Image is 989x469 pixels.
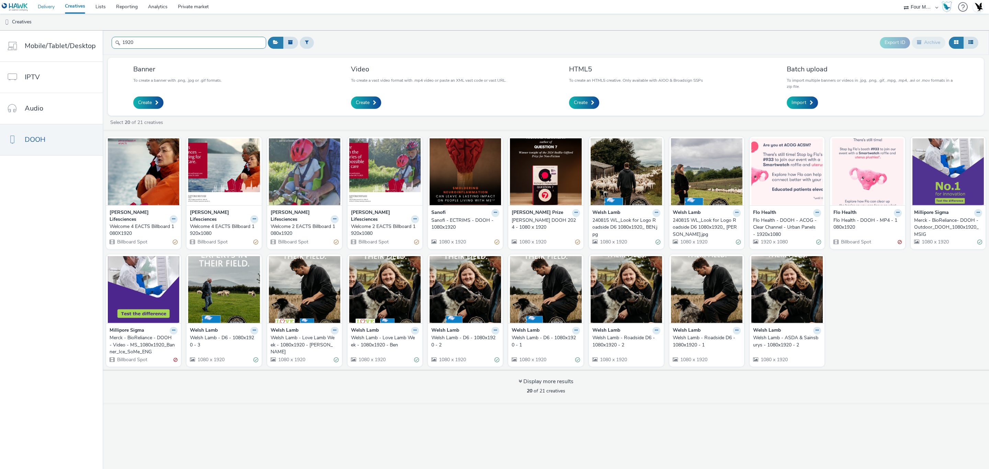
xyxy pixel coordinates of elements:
[271,223,336,237] div: Welcome 2 EACTS Billboard 1080x1920
[656,239,660,246] div: Valid
[125,119,130,126] strong: 20
[512,327,539,335] strong: Welsh Lamb
[351,209,409,223] strong: [PERSON_NAME] Lifesciences
[133,77,222,83] p: To create a banner with .png, .jpg or .gif formats.
[108,138,179,205] img: Welcome 4 EACTS Billboard 1080X1920 visual
[253,239,258,246] div: Partially valid
[787,96,818,109] a: Import
[592,334,658,348] div: Welsh Lamb - Roadside D6 - 1080x1920 - 2
[591,256,662,323] img: Welsh Lamb - Roadside D6 - 1080x1920 - 2 visual
[510,138,581,205] img: Baillie Gifford DOOH 2024 - 1080 x 1920 visual
[269,138,340,205] img: Welcome 2 EACTS Billboard 1080x1920 visual
[787,77,958,90] p: To import multiple banners or videos in .jpg, .png, .gif, .mpg, .mp4, .avi or .mov formats in a z...
[190,209,248,223] strong: [PERSON_NAME] Lifesciences
[680,356,707,363] span: 1080 x 1920
[188,256,260,323] img: Welsh Lamb - D6 - 1080x1920 - 3 visual
[574,99,588,106] span: Create
[110,334,175,355] div: Merck - BioReliance - DOOH - Video - MS_1080x1920_Banner_Ice_SoMe_ENG
[110,223,175,237] div: Welcome 4 EACTS Billboard 1080X1920
[271,209,329,223] strong: [PERSON_NAME] Lifesciences
[431,334,499,348] a: Welsh Lamb - D6 - 1080x1920 - 2
[116,356,147,363] span: Billboard Spot
[138,99,152,106] span: Create
[351,334,419,348] a: Welsh Lamb - Love Lamb Week - 1080x1920 - Ben
[431,334,497,348] div: Welsh Lamb - D6 - 1080x1920 - 2
[599,356,627,363] span: 1080 x 1920
[334,239,339,246] div: Partially valid
[351,334,416,348] div: Welsh Lamb - Love Lamb Week - 1080x1920 - Ben
[356,99,370,106] span: Create
[431,217,497,231] div: Sanofi - ECTRIMS - DOOH - 1080x1920
[832,138,903,205] img: Flo Health - DOOH - MP4 - 1080x1920 visual
[431,209,446,217] strong: Sanofi
[438,356,466,363] span: 1080 x 1920
[414,356,419,363] div: Valid
[569,96,599,109] a: Create
[519,378,573,386] div: Display more results
[673,209,701,217] strong: Welsh Lamb
[173,356,178,363] div: Invalid
[912,37,945,48] button: Archive
[575,239,580,246] div: Partially valid
[25,103,43,113] span: Audio
[673,217,741,238] a: 240815 WL_Look for Logo Roadside D6 1080x1920_ [PERSON_NAME].jpg
[569,65,703,74] h3: HTML5
[914,217,982,238] a: Merck - BioReliance- DOOH - Outdoor_DOOH_1080x1920_MSIG
[358,356,386,363] span: 1080 x 1920
[351,327,379,335] strong: Welsh Lamb
[133,96,163,109] a: Create
[942,1,952,12] img: Hawk Academy
[110,223,178,237] a: Welcome 4 EACTS Billboard 1080X1920
[271,334,336,355] div: Welsh Lamb - Love Lamb Week - 1080x1920 - [PERSON_NAME]
[753,217,821,238] a: Flo Health - DOOH - ACOG - Clear Channel - Urban Panels - 1920x1080
[898,239,902,246] div: Invalid
[351,77,506,83] p: To create a vast video format with .mp4 video or paste an XML vast code or vast URL.
[673,334,738,348] div: Welsh Lamb - Roadside D6 - 1080x1920 - 1
[3,19,10,26] img: dooh
[671,256,742,323] img: Welsh Lamb - Roadside D6 - 1080x1920 - 1 visual
[271,327,298,335] strong: Welsh Lamb
[25,41,96,51] span: Mobile/Tablet/Desktop
[25,72,40,82] span: IPTV
[197,239,228,245] span: Billboard Spot
[190,223,255,237] div: Welcome 4 EACTS Billboard 1920x1080
[188,138,260,205] img: Welcome 4 EACTS Billboard 1920x1080 visual
[431,217,499,231] a: Sanofi - ECTRIMS - DOOH - 1080x1920
[190,334,255,348] div: Welsh Lamb - D6 - 1080x1920 - 3
[977,239,982,246] div: Valid
[253,356,258,363] div: Valid
[351,96,381,109] a: Create
[110,334,178,355] a: Merck - BioReliance - DOOH - Video - MS_1080x1920_Banner_Ice_SoMe_ENG
[760,239,788,245] span: 1920 x 1080
[592,217,658,238] div: 240815 WL_Look for Logo Roadside D6 1080x1920_ BEN.jpg
[736,239,741,246] div: Valid
[816,239,821,246] div: Valid
[760,356,788,363] span: 1080 x 1920
[358,239,389,245] span: Billboard Spot
[949,37,964,48] button: Grid
[751,256,823,323] img: Welsh Lamb - ASDA & Sainsburys - 1080x1920 - 2 visual
[592,334,660,348] a: Welsh Lamb - Roadside D6 - 1080x1920 - 2
[512,217,580,231] a: [PERSON_NAME] DOOH 2024 - 1080 x 1920
[921,239,949,245] span: 1080 x 1920
[673,217,738,238] div: 240815 WL_Look for Logo Roadside D6 1080x1920_ [PERSON_NAME].jpg
[912,138,984,205] img: Merck - BioReliance- DOOH - Outdoor_DOOH_1080x1920_MSIG visual
[512,334,577,348] div: Welsh Lamb - D6 - 1080x1920 - 1
[833,209,856,217] strong: Flo Health
[792,99,806,106] span: Import
[592,327,620,335] strong: Welsh Lamb
[271,334,339,355] a: Welsh Lamb - Love Lamb Week - 1080x1920 - [PERSON_NAME]
[880,37,910,48] button: Export ID
[753,327,781,335] strong: Welsh Lamb
[110,119,166,126] a: Select of 21 creatives
[190,327,218,335] strong: Welsh Lamb
[277,356,305,363] span: 1080 x 1920
[438,239,466,245] span: 1080 x 1920
[133,65,222,74] h3: Banner
[673,327,701,335] strong: Welsh Lamb
[569,77,703,83] p: To create an HTML5 creative. Only available with AIOO & Broadsign SSPs
[351,223,419,237] a: Welcome 2 EACTS Billboard 1920x1080
[190,223,258,237] a: Welcome 4 EACTS Billboard 1920x1080
[494,239,499,246] div: Partially valid
[25,135,45,145] span: DOOH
